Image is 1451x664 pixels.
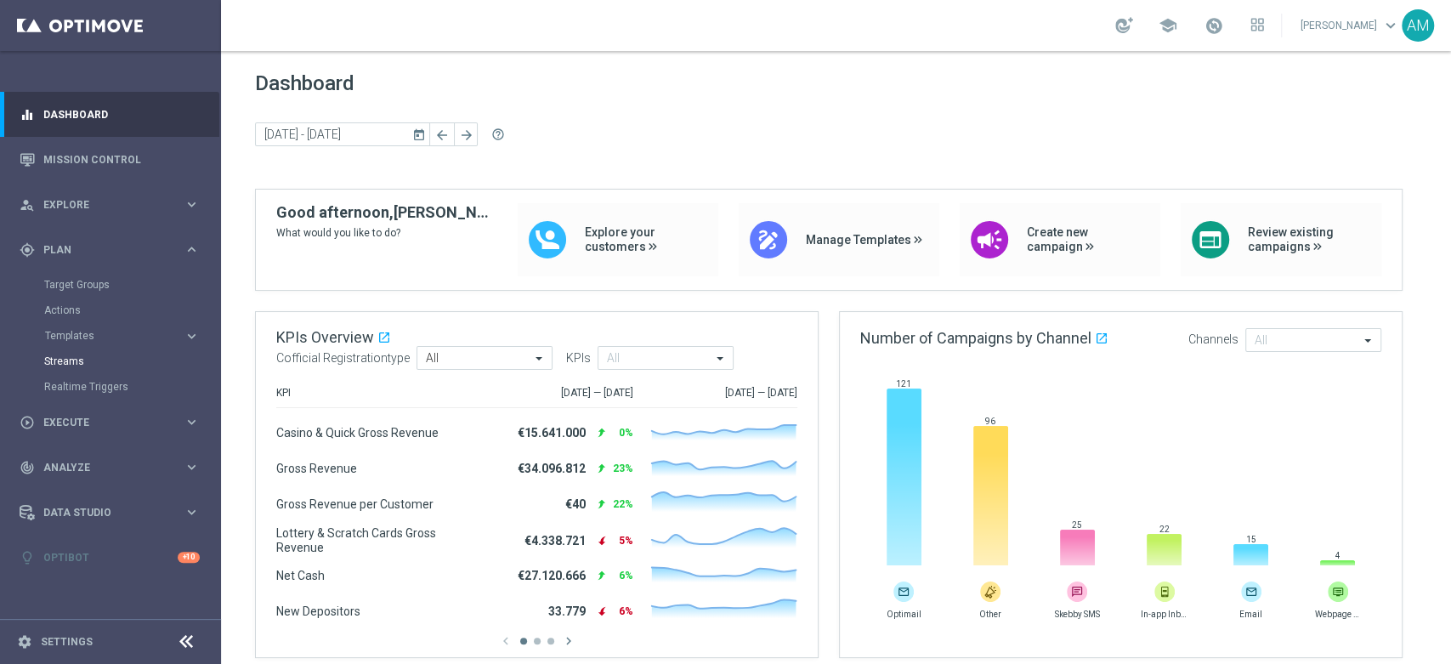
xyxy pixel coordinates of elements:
a: Settings [41,637,93,647]
div: Streams [44,349,219,374]
a: Target Groups [44,278,177,292]
span: school [1159,16,1177,35]
button: lightbulb Optibot +10 [19,551,201,565]
a: Streams [44,355,177,368]
div: Optibot [20,535,200,580]
div: AM [1402,9,1434,42]
button: Templates keyboard_arrow_right [44,329,201,343]
div: Realtime Triggers [44,374,219,400]
i: lightbulb [20,550,35,565]
button: gps_fixed Plan keyboard_arrow_right [19,243,201,257]
div: Mission Control [20,137,200,182]
a: Actions [44,304,177,317]
button: equalizer Dashboard [19,108,201,122]
i: equalizer [20,107,35,122]
span: keyboard_arrow_down [1381,16,1400,35]
div: Execute [20,415,184,430]
div: Explore [20,197,184,213]
span: Plan [43,245,184,255]
span: Data Studio [43,508,184,518]
div: +10 [178,552,200,563]
button: play_circle_outline Execute keyboard_arrow_right [19,416,201,429]
a: [PERSON_NAME]keyboard_arrow_down [1299,13,1402,38]
div: Data Studio [20,505,184,520]
i: keyboard_arrow_right [184,504,200,520]
i: keyboard_arrow_right [184,459,200,475]
div: Actions [44,298,219,323]
a: Optibot [43,535,178,580]
i: track_changes [20,460,35,475]
a: Realtime Triggers [44,380,177,394]
div: Templates [45,331,184,341]
span: Execute [43,417,184,428]
i: play_circle_outline [20,415,35,430]
i: gps_fixed [20,242,35,258]
button: Data Studio keyboard_arrow_right [19,506,201,519]
span: Explore [43,200,184,210]
a: Mission Control [43,137,200,182]
span: Analyze [43,463,184,473]
i: settings [17,634,32,650]
div: Target Groups [44,272,219,298]
span: Templates [45,331,167,341]
button: Mission Control [19,153,201,167]
div: Templates [44,323,219,349]
i: keyboard_arrow_right [184,328,200,344]
i: keyboard_arrow_right [184,241,200,258]
button: track_changes Analyze keyboard_arrow_right [19,461,201,474]
a: Dashboard [43,92,200,137]
i: person_search [20,197,35,213]
i: keyboard_arrow_right [184,196,200,213]
div: Analyze [20,460,184,475]
button: person_search Explore keyboard_arrow_right [19,198,201,212]
i: keyboard_arrow_right [184,414,200,430]
div: Dashboard [20,92,200,137]
div: Plan [20,242,184,258]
